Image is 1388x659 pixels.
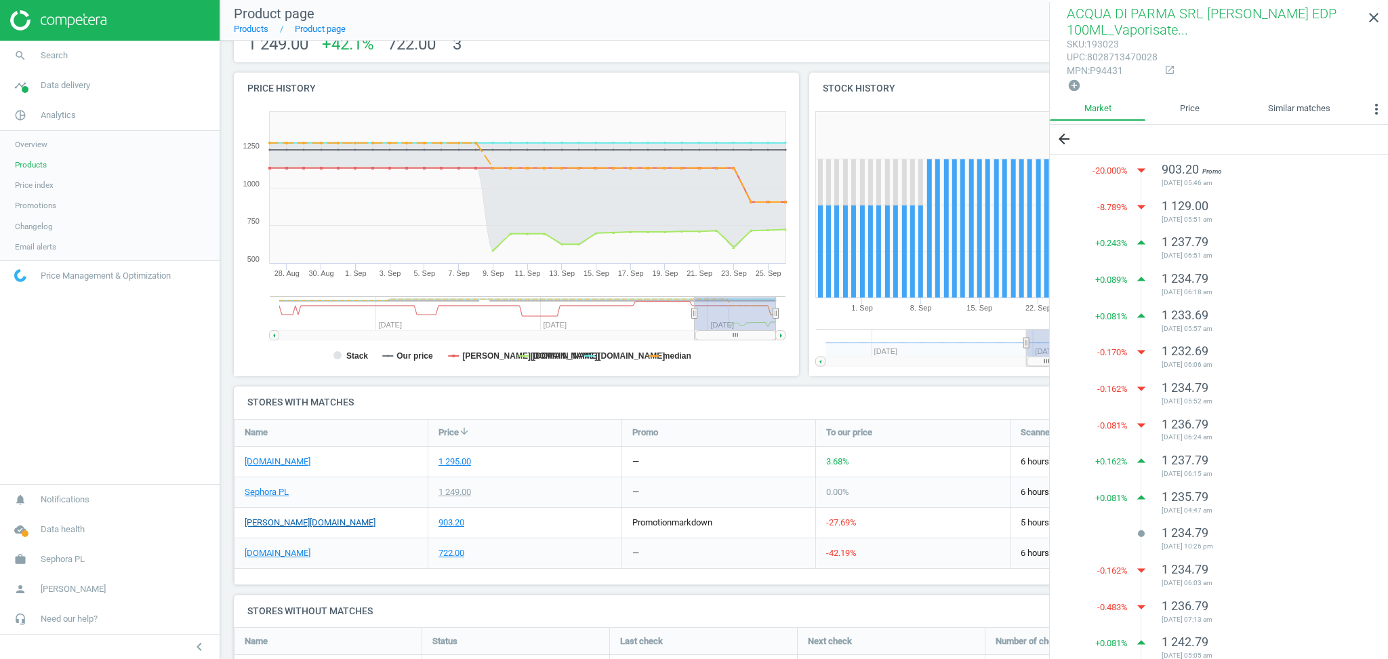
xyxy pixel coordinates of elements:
[632,517,672,527] span: promotion
[1095,274,1128,286] span: + 0.089 %
[41,553,85,565] span: Sephora PL
[274,269,300,277] tspan: 28. Aug
[7,102,33,128] i: pie_chart_outlined
[41,494,89,506] span: Notifications
[1162,344,1208,358] span: 1 232.69
[1067,39,1084,49] span: sku
[7,517,33,542] i: cloud_done
[1131,160,1151,180] i: arrow_drop_down
[1131,487,1151,508] i: arrow_drop_up
[809,73,1087,104] h4: Stock history
[1162,251,1354,260] span: [DATE] 06:51 am
[245,547,310,559] a: [DOMAIN_NAME]
[632,486,639,498] div: —
[1131,560,1151,580] i: arrow_drop_down
[1162,469,1354,479] span: [DATE] 06:15 am
[462,351,597,361] tspan: [PERSON_NAME][DOMAIN_NAME]
[1097,565,1128,577] span: -0.162 %
[247,255,260,263] text: 500
[1162,380,1208,395] span: 1 234.79
[1067,65,1088,76] span: mpn
[1131,269,1151,289] i: arrow_drop_up
[453,35,462,54] span: 3
[1097,601,1128,614] span: -0.483 %
[1097,346,1128,359] span: -0.170 %
[1067,64,1158,77] div: : P94431
[549,269,575,277] tspan: 13. Sep
[345,269,367,277] tspan: 1. Sep
[1162,235,1208,249] span: 1 237.79
[432,635,457,647] span: Status
[1162,490,1208,504] span: 1 235.79
[438,517,464,529] div: 903.20
[191,639,207,655] i: chevron_left
[1162,578,1354,588] span: [DATE] 06:03 am
[234,595,1374,627] h4: Stores without matches
[826,517,857,527] span: -27.69 %
[598,351,666,361] tspan: [DOMAIN_NAME]
[7,487,33,513] i: notifications
[1021,486,1194,498] span: 6 hours ago
[438,426,459,439] span: Price
[245,517,375,529] a: [PERSON_NAME][DOMAIN_NAME]
[1162,506,1354,515] span: [DATE] 04:47 am
[1067,52,1085,62] span: upc
[1365,98,1388,125] button: more_vert
[1162,542,1354,551] span: [DATE] 10:26 pm
[396,351,433,361] tspan: Our price
[1162,599,1208,613] span: 1 236.79
[515,269,541,277] tspan: 11. Sep
[1067,38,1158,51] div: : 193023
[15,139,47,150] span: Overview
[1131,451,1151,471] i: arrow_drop_up
[7,576,33,602] i: person
[388,35,436,54] span: 722.00
[1021,547,1194,559] span: 6 hours ago
[1162,178,1354,188] span: [DATE] 05:46 am
[672,517,712,527] span: markdown
[247,35,308,54] span: 1 249.00
[247,217,260,225] text: 750
[1162,525,1208,540] span: 1 234.79
[1021,426,1055,439] span: Scanned
[245,456,310,468] a: [DOMAIN_NAME]
[618,269,644,277] tspan: 17. Sep
[15,241,56,252] span: Email alerts
[826,487,849,497] span: 0.00 %
[620,635,663,647] span: Last check
[1095,237,1128,249] span: + 0.243 %
[459,426,470,437] i: arrow_downward
[1162,308,1208,322] span: 1 233.69
[245,635,268,647] span: Name
[182,638,216,656] button: chevron_left
[14,269,26,282] img: wGWNvw8QSZomAAAAABJRU5ErkJggg==
[632,426,658,439] span: Promo
[15,200,56,211] span: Promotions
[1368,101,1385,117] i: more_vert
[1131,597,1151,617] i: arrow_drop_down
[1021,517,1194,529] span: 5 hours ago
[438,456,471,468] div: 1 295.00
[996,635,1067,647] span: Number of checks
[41,109,76,121] span: Analytics
[234,73,799,104] h4: Price history
[1162,324,1354,334] span: [DATE] 05:57 am
[808,635,852,647] span: Next check
[632,456,639,468] div: —
[243,180,260,188] text: 1000
[663,351,691,361] tspan: median
[1021,456,1194,468] span: 6 hours ago
[721,269,747,277] tspan: 23. Sep
[826,456,849,466] span: 3.68 %
[1093,165,1128,177] span: -20.000 %
[7,606,33,632] i: headset_mic
[1162,162,1199,176] span: 903.20
[910,304,932,312] tspan: 8. Sep
[308,269,333,277] tspan: 30. Aug
[41,613,98,625] span: Need our help?
[1067,51,1158,64] div: : 8028713470028
[1025,304,1051,312] tspan: 22. Sep
[1095,456,1128,468] span: + 0.162 %
[7,43,33,68] i: search
[15,180,54,191] span: Price index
